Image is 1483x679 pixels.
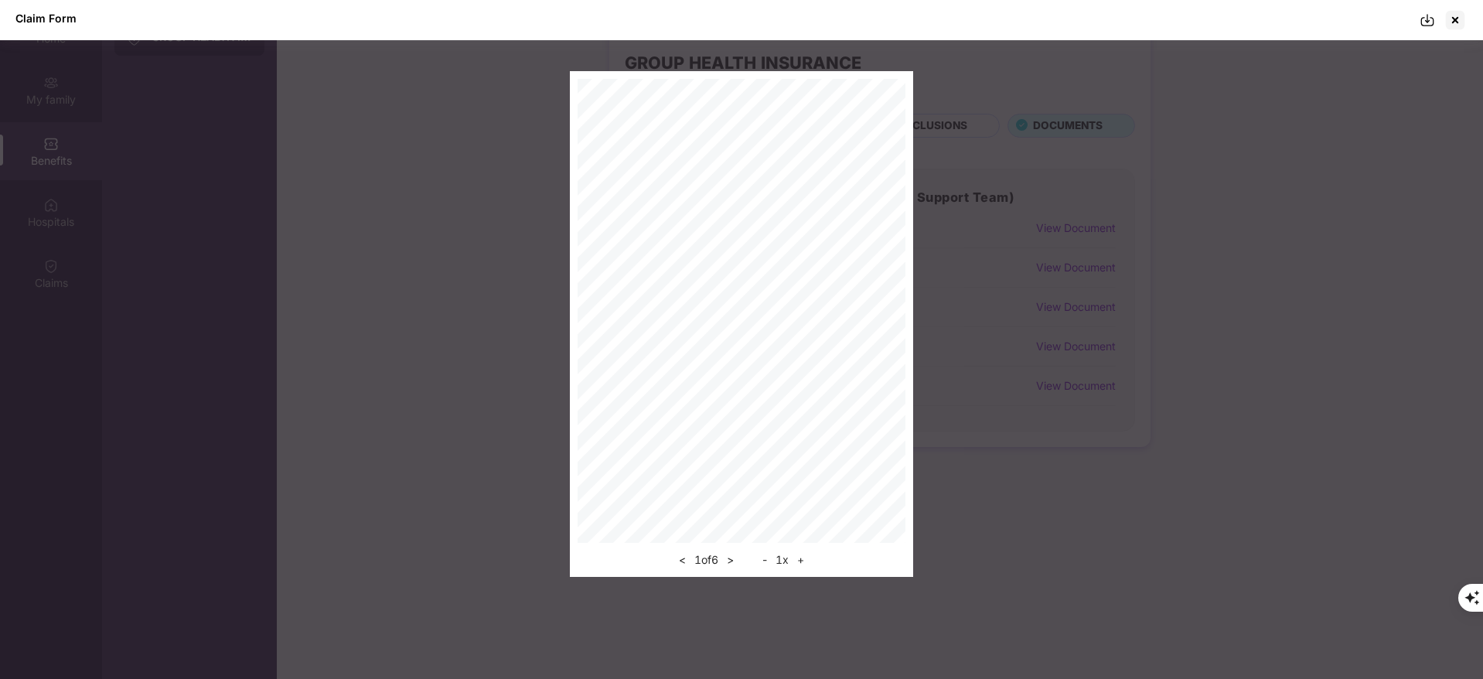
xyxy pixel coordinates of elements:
[15,12,77,25] div: Claim Form
[758,551,809,569] div: 1 x
[722,551,738,569] button: >
[793,551,809,569] button: +
[674,551,690,569] button: <
[1420,12,1435,28] img: svg+xml;base64,PHN2ZyBpZD0iRG93bmxvYWQtMzJ4MzIiIHhtbG5zPSJodHRwOi8vd3d3LnczLm9yZy8yMDAwL3N2ZyIgd2...
[674,551,738,569] div: 1 of 6
[758,551,772,569] button: -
